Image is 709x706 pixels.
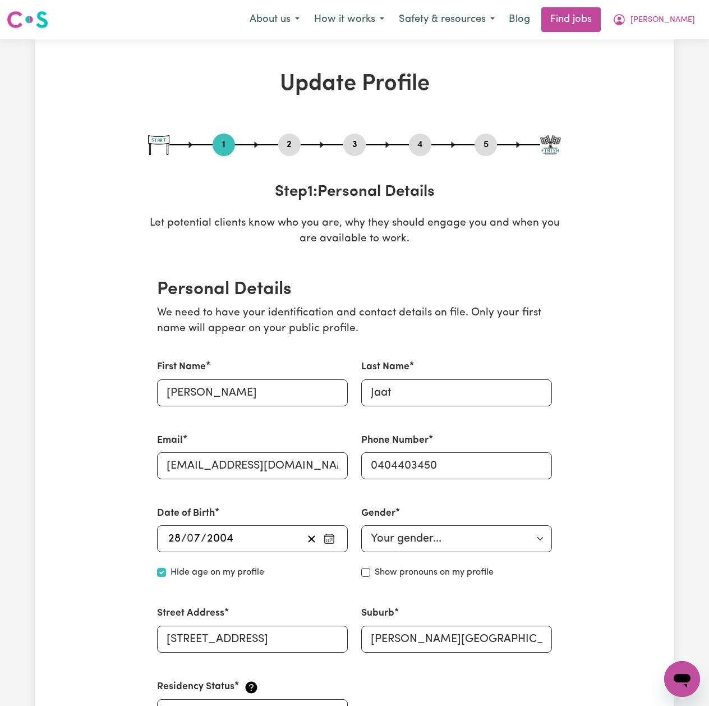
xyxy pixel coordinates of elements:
[375,566,494,579] label: Show pronouns on my profile
[157,506,215,521] label: Date of Birth
[605,8,702,31] button: My Account
[157,433,183,448] label: Email
[148,71,561,98] h1: Update Profile
[361,433,429,448] label: Phone Number
[409,137,431,152] button: Go to step 4
[171,566,264,579] label: Hide age on my profile
[361,506,395,521] label: Gender
[157,606,224,621] label: Street Address
[664,661,700,697] iframe: Button to launch messaging window
[630,14,695,26] span: [PERSON_NAME]
[187,530,201,547] input: --
[157,305,552,338] p: We need to have your identification and contact details on file. Only your first name will appear...
[7,10,48,30] img: Careseekers logo
[392,8,502,31] button: Safety & resources
[7,7,48,33] a: Careseekers logo
[343,137,366,152] button: Go to step 3
[181,533,187,545] span: /
[187,533,194,544] span: 0
[475,137,497,152] button: Go to step 5
[361,606,394,621] label: Suburb
[168,530,181,547] input: --
[242,8,307,31] button: About us
[148,183,561,202] h3: Step 1 : Personal Details
[206,530,234,547] input: ----
[502,7,537,32] a: Blog
[213,137,235,152] button: Go to step 1
[201,533,206,545] span: /
[157,279,552,300] h2: Personal Details
[541,7,601,32] a: Find jobs
[157,360,206,374] label: First Name
[157,680,234,694] label: Residency Status
[361,626,552,653] input: e.g. North Bondi, New South Wales
[361,360,409,374] label: Last Name
[278,137,301,152] button: Go to step 2
[148,216,561,248] p: Let potential clients know who you are, why they should engage you and when you are available to ...
[307,8,392,31] button: How it works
